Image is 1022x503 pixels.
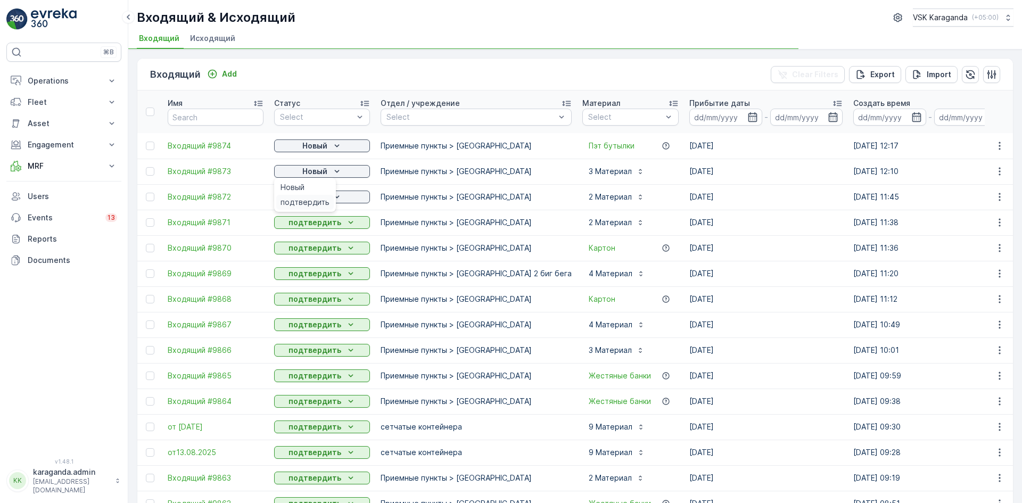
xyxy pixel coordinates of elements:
div: Toggle Row Selected [146,218,154,227]
a: Users [6,186,121,207]
span: Входящий #9865 [168,370,263,381]
p: ( +05:00 ) [972,13,999,22]
button: подтвердить [274,420,370,433]
td: [DATE] [684,286,848,312]
p: 4 Материал [589,268,632,279]
a: Входящий #9871 [168,217,263,228]
div: Toggle Row Selected [146,244,154,252]
p: MRF [28,161,100,171]
p: Отдел / учреждение [381,98,460,109]
button: подтвердить [274,293,370,306]
button: Новый [274,165,370,178]
button: Add [203,68,241,80]
p: Входящий & Исходящий [137,9,295,26]
td: Приемные пункты > [GEOGRAPHIC_DATA] [375,337,577,363]
td: [DATE] 09:38 [848,389,1012,414]
button: подтвердить [274,318,370,331]
td: [DATE] 09:28 [848,440,1012,465]
td: Приемные пункты > [GEOGRAPHIC_DATA] [375,312,577,337]
p: - [928,111,932,123]
p: подтвердить [289,217,341,228]
p: Новый [302,141,327,151]
a: Входящий #9874 [168,141,263,151]
p: Documents [28,255,117,266]
p: Engagement [28,139,100,150]
div: Toggle Row Selected [146,397,154,406]
span: от [DATE] [168,422,263,432]
input: dd/mm/yyyy [934,109,1007,126]
p: 3 Материал [589,166,632,177]
td: [DATE] 11:20 [848,261,1012,286]
button: 2 Материал [582,469,651,486]
a: Входящий #9873 [168,166,263,177]
p: Clear Filters [792,69,838,80]
p: 2 Материал [589,192,632,202]
button: 9 Материал [582,418,652,435]
p: Select [386,112,555,122]
a: Reports [6,228,121,250]
button: подтвердить [274,267,370,280]
td: [DATE] [684,312,848,337]
a: Входящий #9863 [168,473,263,483]
div: Toggle Row Selected [146,372,154,380]
td: [DATE] 09:59 [848,363,1012,389]
p: karaganda.admin [33,467,110,477]
span: v 1.48.1 [6,458,121,465]
span: подтвердить [281,197,329,208]
td: [DATE] 09:19 [848,465,1012,491]
a: Входящий #9869 [168,268,263,279]
div: Toggle Row Selected [146,167,154,176]
td: [DATE] [684,389,848,414]
p: 9 Материал [589,447,632,458]
a: от 14.08.2025 [168,422,263,432]
td: Приемные пункты > [GEOGRAPHIC_DATA] [375,184,577,210]
p: Прибытие даты [689,98,750,109]
td: Приемные пункты > [GEOGRAPHIC_DATA] [375,159,577,184]
td: Приемные пункты > [GEOGRAPHIC_DATA] [375,465,577,491]
a: Входящий #9867 [168,319,263,330]
button: подтвердить [274,216,370,229]
td: [DATE] 12:10 [848,159,1012,184]
p: Export [870,69,895,80]
td: [DATE] [684,337,848,363]
p: Входящий [150,67,201,82]
a: Входящий #9872 [168,192,263,202]
a: Пэт бутылки [589,141,634,151]
button: 2 Материал [582,214,651,231]
p: подтвердить [289,447,341,458]
td: Приемные пункты > [GEOGRAPHIC_DATA] 2 биг бега [375,261,577,286]
div: Toggle Row Selected [146,320,154,329]
span: Входящий [139,33,179,44]
p: Add [222,69,237,79]
td: [DATE] [684,363,848,389]
p: Events [28,212,99,223]
div: Toggle Row Selected [146,142,154,150]
a: Жестяные банки [589,396,651,407]
td: [DATE] 12:17 [848,133,1012,159]
p: Материал [582,98,620,109]
button: подтвердить [274,242,370,254]
a: Входящий #9866 [168,345,263,356]
td: [DATE] [684,159,848,184]
td: Приемные пункты > [GEOGRAPHIC_DATA] [375,286,577,312]
td: [DATE] [684,414,848,440]
span: Исходящий [190,33,235,44]
a: Жестяные банки [589,370,651,381]
p: Имя [168,98,183,109]
p: подтвердить [289,473,341,483]
td: [DATE] 10:49 [848,312,1012,337]
td: Приемные пункты > [GEOGRAPHIC_DATA] [375,210,577,235]
div: Toggle Row Selected [146,474,154,482]
a: Входящий #9868 [168,294,263,304]
p: подтвердить [289,370,341,381]
p: подтвердить [289,319,341,330]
